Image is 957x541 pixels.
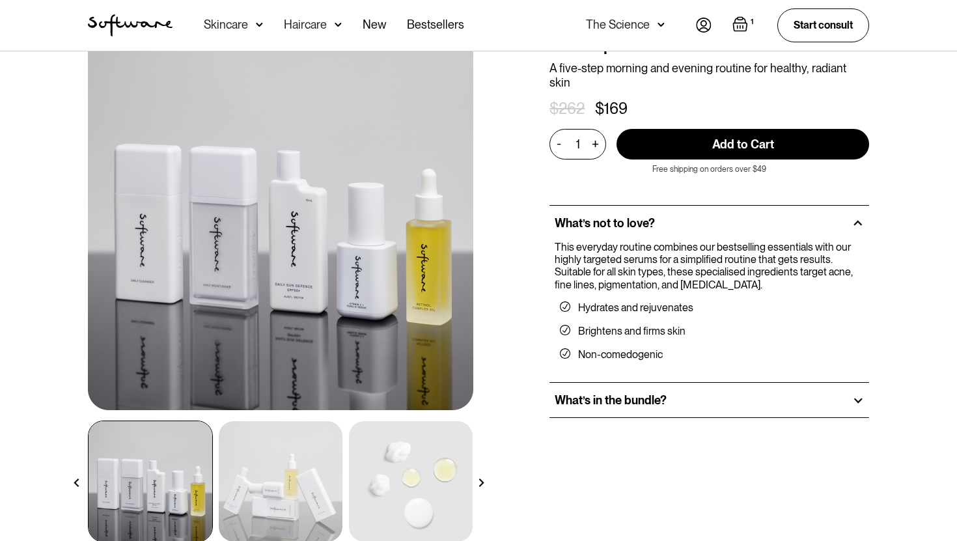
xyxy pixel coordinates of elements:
div: - [557,137,565,151]
a: Start consult [777,8,869,42]
div: $ [595,100,604,118]
a: home [88,14,173,36]
img: arrow down [256,18,263,31]
div: 1 [748,16,756,28]
h2: What’s in the bundle? [555,393,667,408]
img: Software Logo [88,14,173,36]
div: 262 [559,100,585,118]
div: Skincare [204,18,248,31]
div: $ [549,100,559,118]
img: arrow right [477,479,486,487]
h2: What’s not to love? [555,216,655,230]
div: + [588,137,602,152]
p: This everyday routine combines our bestselling essentials with our highly targeted serums for a s... [555,241,859,291]
input: Add to Cart [617,129,869,160]
img: arrow down [658,18,665,31]
p: Free shipping on orders over $49 [652,165,766,174]
li: Non-comedogenic [560,348,859,361]
a: Open cart containing 1 items [732,16,756,35]
div: Haircare [284,18,327,31]
img: arrow left [72,479,81,487]
p: A five-step morning and evening routine for healthy, radiant skin [549,61,869,89]
div: The Science [586,18,650,31]
li: Brightens and firms skin [560,325,859,338]
img: arrow down [335,18,342,31]
li: Hydrates and rejuvenates [560,301,859,314]
div: 169 [604,100,628,118]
